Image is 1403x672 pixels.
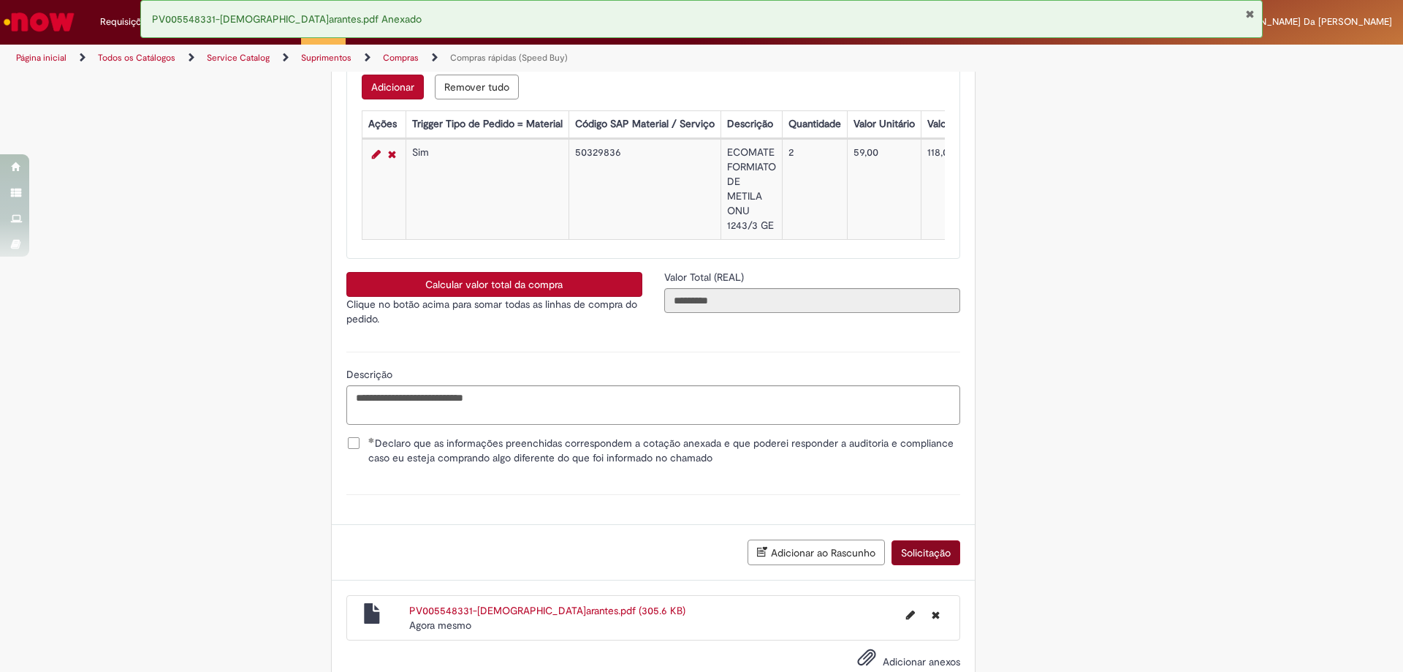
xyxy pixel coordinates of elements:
td: 2 [782,140,847,240]
img: ServiceNow [1,7,77,37]
span: Requisições [100,15,151,29]
button: Fechar Notificação [1245,8,1255,20]
button: Calcular valor total da compra [346,272,642,297]
button: Editar nome de arquivo PV005548331-christianny.arantes.pdf [897,603,924,627]
td: Sim [406,140,569,240]
span: PV005548331-[DEMOGRAPHIC_DATA]arantes.pdf Anexado [152,12,422,26]
a: Service Catalog [207,52,270,64]
a: Todos os Catálogos [98,52,175,64]
button: Solicitação [891,540,960,565]
th: Descrição [720,111,782,138]
th: Código SAP Material / Serviço [569,111,720,138]
span: Declaro que as informações preenchidas correspondem a cotação anexada e que poderei responder a a... [368,436,960,465]
a: Remover linha 1 [384,146,400,163]
td: 50329836 [569,140,720,240]
span: Agora mesmo [409,619,471,632]
a: Compras rápidas (Speed Buy) [450,52,568,64]
span: Obrigatório Preenchido [368,437,375,443]
a: Editar Linha 1 [368,146,384,163]
textarea: Descrição [346,385,960,425]
p: Clique no botão acima para somar todas as linhas de compra do pedido. [346,297,642,326]
a: Compras [383,52,419,64]
span: Adicionar anexos [883,655,960,668]
button: Excluir PV005548331-christianny.arantes.pdf [923,603,948,627]
span: [PERSON_NAME] Da [PERSON_NAME] [1227,15,1392,28]
td: ECOMATE FORMIATO DE METILA ONU 1243/3 GE [720,140,782,240]
th: Ações [362,111,406,138]
button: Remove all rows for Lista de Itens [435,75,519,99]
th: Quantidade [782,111,847,138]
a: Suprimentos [301,52,351,64]
a: PV005548331-[DEMOGRAPHIC_DATA]arantes.pdf (305.6 KB) [409,604,685,617]
td: 118,00 [921,140,1014,240]
ul: Trilhas de página [11,45,924,72]
th: Trigger Tipo de Pedido = Material [406,111,569,138]
input: Valor Total (REAL) [664,288,960,313]
time: 28/08/2025 10:13:16 [409,619,471,632]
a: Página inicial [16,52,66,64]
td: 59,00 [847,140,921,240]
th: Valor Unitário [847,111,921,138]
button: Adicionar ao Rascunho [748,540,885,565]
span: Descrição [346,368,395,381]
th: Valor Total Moeda [921,111,1014,138]
label: Somente leitura - Valor Total (REAL) [664,270,747,284]
button: Add a row for Lista de Itens [362,75,424,99]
